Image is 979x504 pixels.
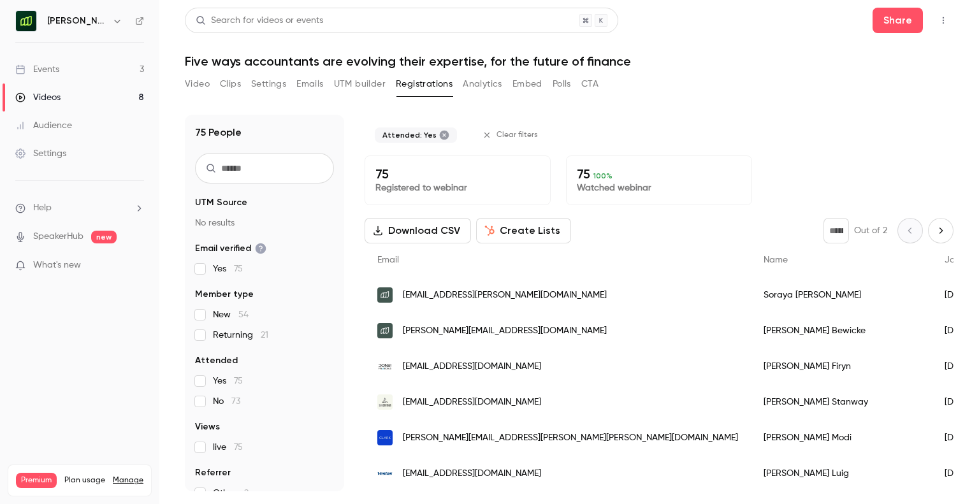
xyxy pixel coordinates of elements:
[15,91,61,104] div: Videos
[751,456,932,491] div: [PERSON_NAME] Luig
[15,119,72,132] div: Audience
[396,74,453,94] button: Registrations
[334,74,386,94] button: UTM builder
[377,359,393,374] img: donefinancials.com
[195,242,266,255] span: Email verified
[220,74,241,94] button: Clips
[377,394,393,410] img: substation.co.uk
[16,473,57,488] span: Premium
[377,287,393,303] img: getmoss.com
[403,431,738,445] span: [PERSON_NAME][EMAIL_ADDRESS][PERSON_NAME][PERSON_NAME][DOMAIN_NAME]
[185,54,954,69] h1: Five ways accountants are evolving their expertise, for the future of finance
[33,259,81,272] span: What's new
[512,74,542,94] button: Embed
[403,396,541,409] span: [EMAIL_ADDRESS][DOMAIN_NAME]
[185,74,210,94] button: Video
[47,15,107,27] h6: [PERSON_NAME] (EN)
[377,430,393,445] img: clark.io
[195,196,247,209] span: UTM Source
[213,441,243,454] span: live
[751,349,932,384] div: [PERSON_NAME] Firyn
[234,264,243,273] span: 75
[873,8,923,33] button: Share
[33,230,83,243] a: SpeakerHub
[553,74,571,94] button: Polls
[751,384,932,420] div: [PERSON_NAME] Stanway
[195,196,334,500] section: facet-groups
[129,260,144,271] iframe: Noticeable Trigger
[195,354,238,367] span: Attended
[751,313,932,349] div: [PERSON_NAME] Bewicke
[463,74,502,94] button: Analytics
[751,420,932,456] div: [PERSON_NAME] Modi
[403,324,607,338] span: [PERSON_NAME][EMAIL_ADDRESS][DOMAIN_NAME]
[439,130,449,140] button: Remove "Did attend" from selected filters
[113,475,143,486] a: Manage
[15,147,66,160] div: Settings
[195,288,254,301] span: Member type
[375,182,540,194] p: Registered to webinar
[854,224,887,237] p: Out of 2
[296,74,323,94] button: Emails
[15,201,144,215] li: help-dropdown-opener
[213,395,240,408] span: No
[497,130,538,140] span: Clear filters
[213,308,249,321] span: New
[377,323,393,338] img: getmoss.com
[261,331,268,340] span: 21
[213,263,243,275] span: Yes
[577,182,741,194] p: Watched webinar
[403,360,541,373] span: [EMAIL_ADDRESS][DOMAIN_NAME]
[244,489,249,498] span: 2
[764,256,788,264] span: Name
[581,74,598,94] button: CTA
[195,217,334,229] p: No results
[195,421,220,433] span: Views
[231,397,240,406] span: 73
[196,14,323,27] div: Search for videos or events
[213,329,268,342] span: Returning
[91,231,117,243] span: new
[382,130,437,140] span: Attended: Yes
[403,289,607,302] span: [EMAIL_ADDRESS][PERSON_NAME][DOMAIN_NAME]
[377,256,399,264] span: Email
[33,201,52,215] span: Help
[476,218,571,243] button: Create Lists
[751,277,932,313] div: Soraya [PERSON_NAME]
[64,475,105,486] span: Plan usage
[234,377,243,385] span: 75
[933,10,954,31] button: Top Bar Actions
[593,171,613,180] span: 100 %
[928,218,954,243] button: Next page
[477,125,546,145] button: Clear filters
[577,166,741,182] p: 75
[195,466,231,479] span: Referrer
[375,166,540,182] p: 75
[365,218,471,243] button: Download CSV
[251,74,286,94] button: Settings
[234,443,243,452] span: 75
[403,467,541,480] span: [EMAIL_ADDRESS][DOMAIN_NAME]
[213,487,249,500] span: Other
[377,466,393,481] img: vestas.com
[213,375,243,387] span: Yes
[16,11,36,31] img: Moss (EN)
[238,310,249,319] span: 54
[15,63,59,76] div: Events
[195,125,242,140] h1: 75 People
